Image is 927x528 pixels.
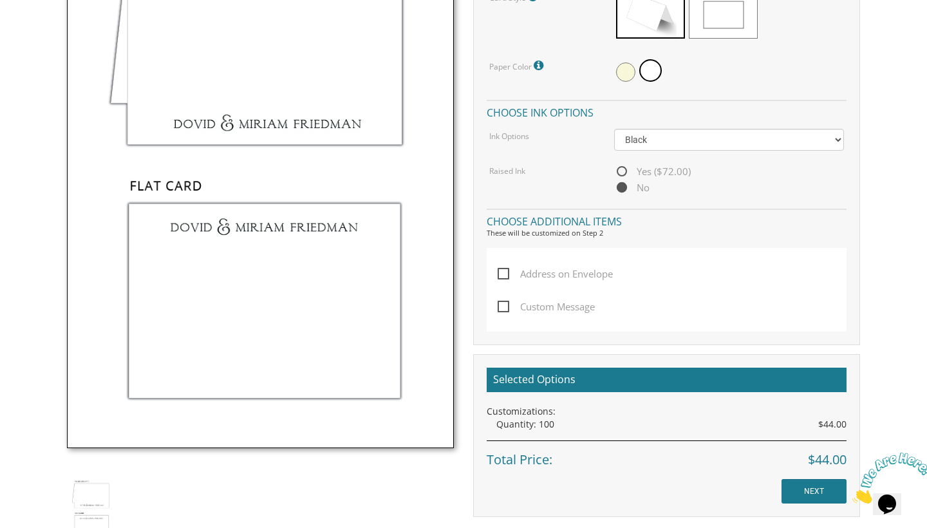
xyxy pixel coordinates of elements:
[847,448,927,509] iframe: chat widget
[496,418,847,431] div: Quantity: 100
[498,299,595,315] span: Custom Message
[614,180,650,196] span: No
[5,5,85,56] img: Chat attention grabber
[489,165,525,176] label: Raised Ink
[487,368,847,392] h2: Selected Options
[487,440,847,469] div: Total Price:
[614,164,691,180] span: Yes ($72.00)
[487,100,847,122] h4: Choose ink options
[782,479,847,504] input: NEXT
[487,405,847,418] div: Customizations:
[808,451,847,469] span: $44.00
[487,228,847,238] div: These will be customized on Step 2
[498,266,613,282] span: Address on Envelope
[818,418,847,431] span: $44.00
[487,209,847,231] h4: Choose additional items
[489,131,529,142] label: Ink Options
[489,57,547,74] label: Paper Color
